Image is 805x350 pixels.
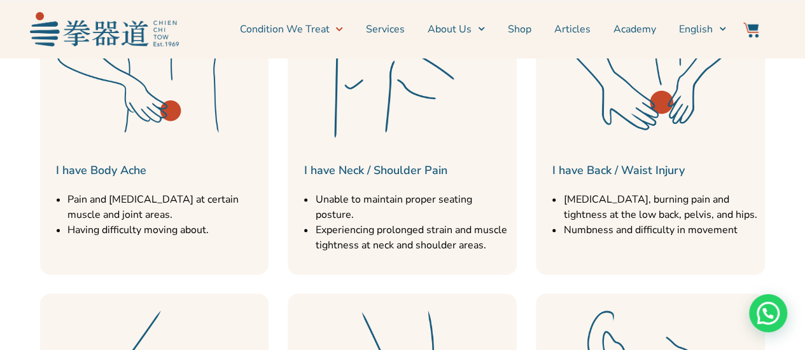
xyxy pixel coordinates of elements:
[508,13,531,45] a: Shop
[743,22,759,37] img: Website Icon-03
[428,13,485,45] a: About Us
[56,163,146,178] a: I have Body Ache
[239,13,342,45] a: Condition We Treat
[613,13,656,45] a: Academy
[563,192,759,222] li: [MEDICAL_DATA], burning pain and tightness at the low back, pelvis, and hips.
[563,222,759,238] li: Numbness and difficulty in movement
[552,163,684,178] a: I have Back / Waist Injury
[304,163,447,178] a: I have Neck / Shoulder Pain
[67,192,263,222] li: Pain and [MEDICAL_DATA] at certain muscle and joint areas.
[185,13,726,45] nav: Menu
[315,222,510,253] li: Experiencing prolonged strain and muscle tightness at neck and shoulder areas.
[366,13,405,45] a: Services
[315,192,510,222] li: Unable to maintain proper seating posture.
[554,13,591,45] a: Articles
[679,22,713,37] span: English
[679,13,726,45] a: English
[67,222,263,238] li: Having difficulty moving about.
